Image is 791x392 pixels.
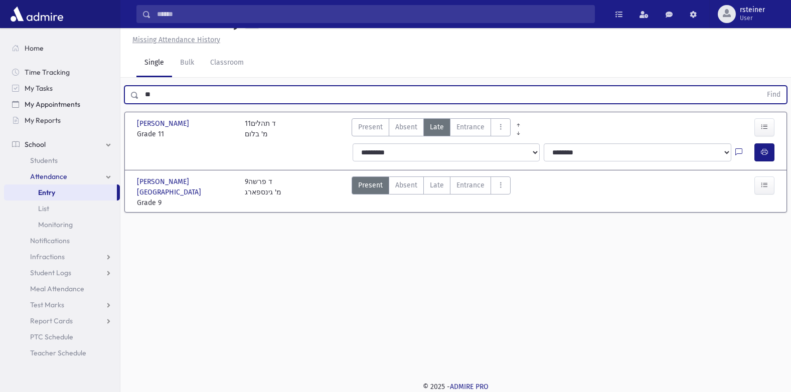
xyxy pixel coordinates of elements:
[456,122,485,132] span: Entrance
[202,49,252,77] a: Classroom
[430,180,444,190] span: Late
[30,332,73,341] span: PTC Schedule
[245,118,276,139] div: 11ד תהלים מ' בלום
[137,198,235,208] span: Grade 9
[172,49,202,77] a: Bulk
[761,86,786,103] button: Find
[4,96,120,112] a: My Appointments
[25,68,70,77] span: Time Tracking
[4,184,117,201] a: Entry
[30,300,64,309] span: Test Marks
[136,381,775,392] div: © 2025 -
[4,64,120,80] a: Time Tracking
[4,136,120,152] a: School
[4,281,120,297] a: Meal Attendance
[30,268,71,277] span: Student Logs
[30,252,65,261] span: Infractions
[395,180,417,190] span: Absent
[358,122,383,132] span: Present
[25,100,80,109] span: My Appointments
[4,297,120,313] a: Test Marks
[430,122,444,132] span: Late
[25,44,44,53] span: Home
[30,236,70,245] span: Notifications
[8,4,66,24] img: AdmirePro
[30,172,67,181] span: Attendance
[25,140,46,149] span: School
[358,180,383,190] span: Present
[38,220,73,229] span: Monitoring
[4,201,120,217] a: List
[30,284,84,293] span: Meal Attendance
[4,265,120,281] a: Student Logs
[4,80,120,96] a: My Tasks
[4,345,120,361] a: Teacher Schedule
[395,122,417,132] span: Absent
[38,188,55,197] span: Entry
[4,112,120,128] a: My Reports
[740,14,765,22] span: User
[137,176,235,198] span: [PERSON_NAME][GEOGRAPHIC_DATA]
[4,313,120,329] a: Report Cards
[4,168,120,184] a: Attendance
[25,84,53,93] span: My Tasks
[151,5,594,23] input: Search
[352,118,511,139] div: AttTypes
[4,40,120,56] a: Home
[132,36,220,44] u: Missing Attendance History
[4,217,120,233] a: Monitoring
[30,156,58,165] span: Students
[4,329,120,345] a: PTC Schedule
[137,129,235,139] span: Grade 11
[456,180,485,190] span: Entrance
[352,176,511,208] div: AttTypes
[740,6,765,14] span: rsteiner
[4,249,120,265] a: Infractions
[25,116,61,125] span: My Reports
[128,36,220,44] a: Missing Attendance History
[38,204,49,213] span: List
[137,118,191,129] span: [PERSON_NAME]
[4,152,120,168] a: Students
[30,316,73,325] span: Report Cards
[4,233,120,249] a: Notifications
[30,348,86,357] span: Teacher Schedule
[136,49,172,77] a: Single
[245,176,281,208] div: 9ד פרשה מ' גינספארג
